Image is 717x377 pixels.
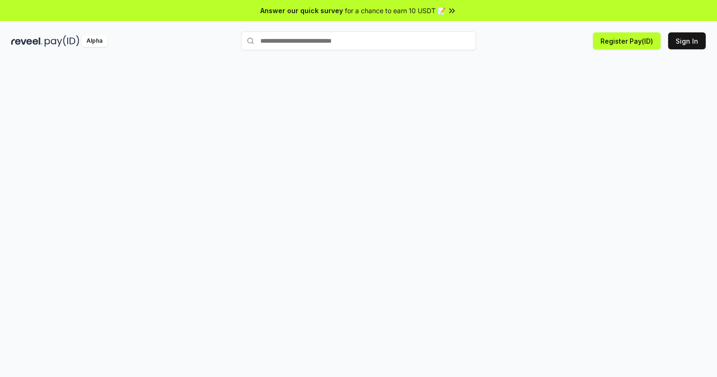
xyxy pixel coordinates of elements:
[81,35,108,47] div: Alpha
[11,35,43,47] img: reveel_dark
[345,6,445,15] span: for a chance to earn 10 USDT 📝
[45,35,79,47] img: pay_id
[593,32,661,49] button: Register Pay(ID)
[260,6,343,15] span: Answer our quick survey
[668,32,706,49] button: Sign In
